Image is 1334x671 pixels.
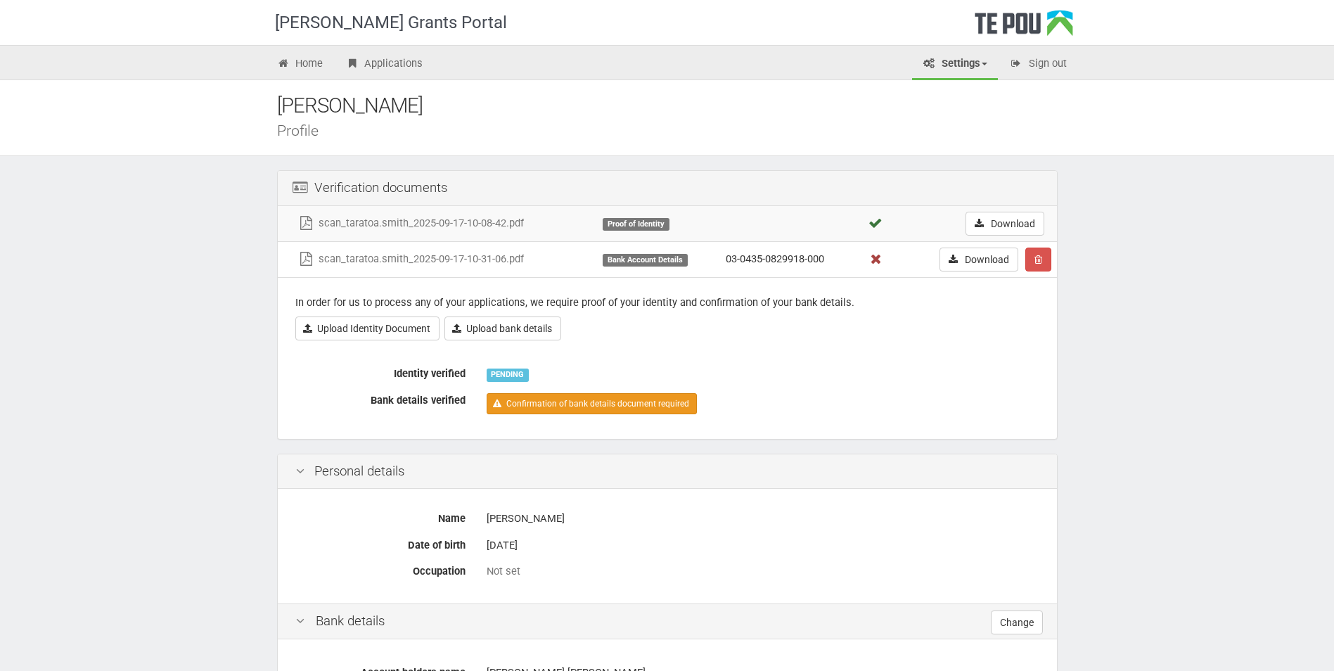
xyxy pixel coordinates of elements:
[487,393,697,414] a: Confirmation of bank details document required
[267,49,334,80] a: Home
[487,533,1039,558] div: [DATE]
[991,611,1043,634] a: Change
[295,295,1039,310] p: In order for us to process any of your applications, we require proof of your identity and confir...
[912,49,998,80] a: Settings
[487,506,1039,531] div: [PERSON_NAME]
[603,218,669,231] div: Proof of Identity
[335,49,433,80] a: Applications
[285,388,476,408] label: Bank details verified
[285,362,476,381] label: Identity verified
[975,10,1073,45] div: Te Pou Logo
[966,212,1044,236] a: Download
[603,254,687,267] div: Bank Account Details
[444,317,561,340] a: Upload bank details
[297,217,524,229] a: scan_taratoa.smith_2025-09-17-10-08-42.pdf
[285,559,476,579] label: Occupation
[939,248,1018,271] a: Download
[720,241,861,277] td: 03-0435-0829918-000
[285,506,476,526] label: Name
[277,91,1079,121] div: [PERSON_NAME]
[487,564,1039,579] div: Not set
[297,253,524,265] a: scan_taratoa.smith_2025-09-17-10-31-06.pdf
[278,454,1057,490] div: Personal details
[278,603,1057,639] div: Bank details
[487,369,529,381] div: PENDING
[278,171,1057,206] div: Verification documents
[295,317,440,340] a: Upload Identity Document
[285,533,476,553] label: Date of birth
[277,123,1079,138] div: Profile
[999,49,1077,80] a: Sign out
